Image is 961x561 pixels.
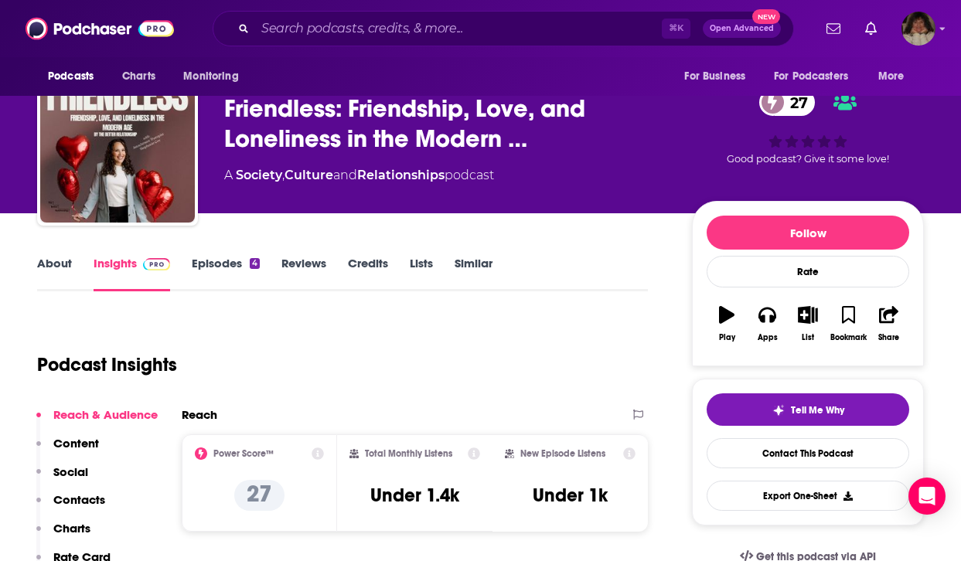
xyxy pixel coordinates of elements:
[828,296,868,352] button: Bookmark
[455,256,492,291] a: Similar
[370,484,459,507] h3: Under 1.4k
[673,62,765,91] button: open menu
[869,296,909,352] button: Share
[520,448,605,459] h2: New Episode Listens
[791,404,844,416] span: Tell Me Why
[183,66,238,87] span: Monitoring
[36,521,90,549] button: Charts
[662,19,690,39] span: ⌘ K
[759,89,816,116] a: 27
[859,15,883,42] a: Show notifications dropdown
[908,478,946,515] div: Open Intercom Messenger
[775,89,816,116] span: 27
[53,407,158,422] p: Reach & Audience
[774,66,848,87] span: For Podcasters
[707,256,909,287] div: Rate
[37,353,177,376] h1: Podcast Insights
[357,168,445,182] a: Relationships
[764,62,871,91] button: open menu
[236,168,282,182] a: Society
[122,66,155,87] span: Charts
[53,436,99,450] p: Content
[281,256,326,291] a: Reviews
[40,68,195,223] img: Friendless: Friendship, Love, and Loneliness in the Modern Age
[224,166,494,185] div: A podcast
[36,407,158,436] button: Reach & Audience
[48,66,94,87] span: Podcasts
[820,15,847,42] a: Show notifications dropdown
[192,256,260,291] a: Episodes4
[234,480,285,511] p: 27
[26,14,174,43] img: Podchaser - Follow, Share and Rate Podcasts
[719,333,735,342] div: Play
[348,256,388,291] a: Credits
[213,11,794,46] div: Search podcasts, credits, & more...
[707,296,747,352] button: Play
[172,62,258,91] button: open menu
[747,296,787,352] button: Apps
[410,256,433,291] a: Lists
[94,256,170,291] a: InsightsPodchaser Pro
[707,438,909,468] a: Contact This Podcast
[802,333,814,342] div: List
[285,168,333,182] a: Culture
[727,153,889,165] span: Good podcast? Give it some love!
[707,481,909,511] button: Export One-Sheet
[707,216,909,250] button: Follow
[143,258,170,270] img: Podchaser Pro
[830,333,867,342] div: Bookmark
[36,464,88,493] button: Social
[758,333,778,342] div: Apps
[53,492,105,507] p: Contacts
[772,404,785,416] img: tell me why sparkle
[182,407,217,422] h2: Reach
[692,79,924,175] div: 27Good podcast? Give it some love!
[788,296,828,352] button: List
[684,66,745,87] span: For Business
[53,521,90,535] p: Charts
[37,256,72,291] a: About
[710,25,774,32] span: Open Advanced
[53,464,88,479] p: Social
[752,9,780,24] span: New
[878,333,899,342] div: Share
[213,448,274,459] h2: Power Score™
[901,12,935,46] img: User Profile
[36,492,105,521] button: Contacts
[36,436,99,464] button: Content
[533,484,608,507] h3: Under 1k
[112,62,165,91] a: Charts
[37,62,114,91] button: open menu
[282,168,285,182] span: ,
[901,12,935,46] span: Logged in as angelport
[333,168,357,182] span: and
[255,16,662,41] input: Search podcasts, credits, & more...
[878,66,905,87] span: More
[867,62,924,91] button: open menu
[365,448,452,459] h2: Total Monthly Listens
[707,393,909,426] button: tell me why sparkleTell Me Why
[703,19,781,38] button: Open AdvancedNew
[250,258,260,269] div: 4
[901,12,935,46] button: Show profile menu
